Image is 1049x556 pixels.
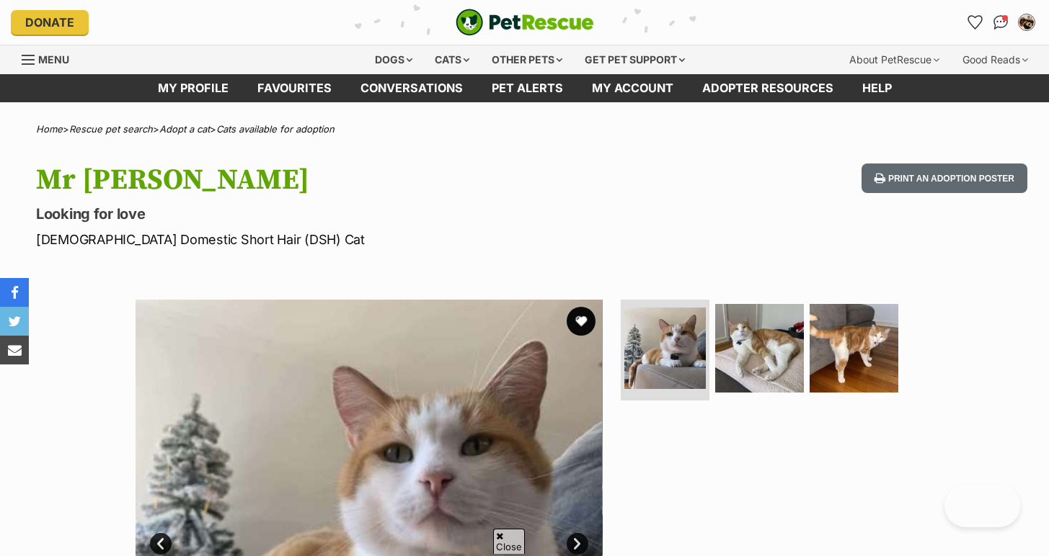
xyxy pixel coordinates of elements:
[963,11,986,34] a: Favourites
[69,123,153,135] a: Rescue pet search
[36,123,63,135] a: Home
[150,533,172,555] a: Prev
[159,123,210,135] a: Adopt a cat
[575,45,695,74] div: Get pet support
[567,307,596,336] button: favourite
[567,533,588,555] a: Next
[839,45,950,74] div: About PetRescue
[143,74,243,102] a: My profile
[810,304,898,393] img: Photo of Mr Potato
[365,45,422,74] div: Dogs
[577,74,688,102] a: My account
[963,11,1038,34] ul: Account quick links
[862,163,1027,193] button: Print an adoption poster
[989,11,1012,34] a: Conversations
[944,484,1020,527] iframe: Help Scout Beacon - Open
[688,74,848,102] a: Adopter resources
[425,45,479,74] div: Cats
[1019,15,1034,30] img: Hala Abbouchi profile pic
[456,9,594,36] a: PetRescue
[36,230,639,249] p: [DEMOGRAPHIC_DATA] Domestic Short Hair (DSH) Cat
[243,74,346,102] a: Favourites
[346,74,477,102] a: conversations
[36,163,639,197] h1: Mr [PERSON_NAME]
[11,10,89,35] a: Donate
[456,9,594,36] img: logo-cat-932fe2b9b8326f06289b0f2fb663e598f794de774fb13d1741a6617ecf9a85b4.svg
[22,45,79,71] a: Menu
[482,45,572,74] div: Other pets
[624,308,706,389] img: Photo of Mr Potato
[993,15,1009,30] img: chat-41dd97257d64d25036548639549fe6c8038ab92f7586957e7f3b1b290dea8141.svg
[848,74,906,102] a: Help
[715,304,804,393] img: Photo of Mr Potato
[38,53,69,66] span: Menu
[493,529,525,554] span: Close
[952,45,1038,74] div: Good Reads
[1015,11,1038,34] button: My account
[477,74,577,102] a: Pet alerts
[36,204,639,224] p: Looking for love
[216,123,335,135] a: Cats available for adoption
